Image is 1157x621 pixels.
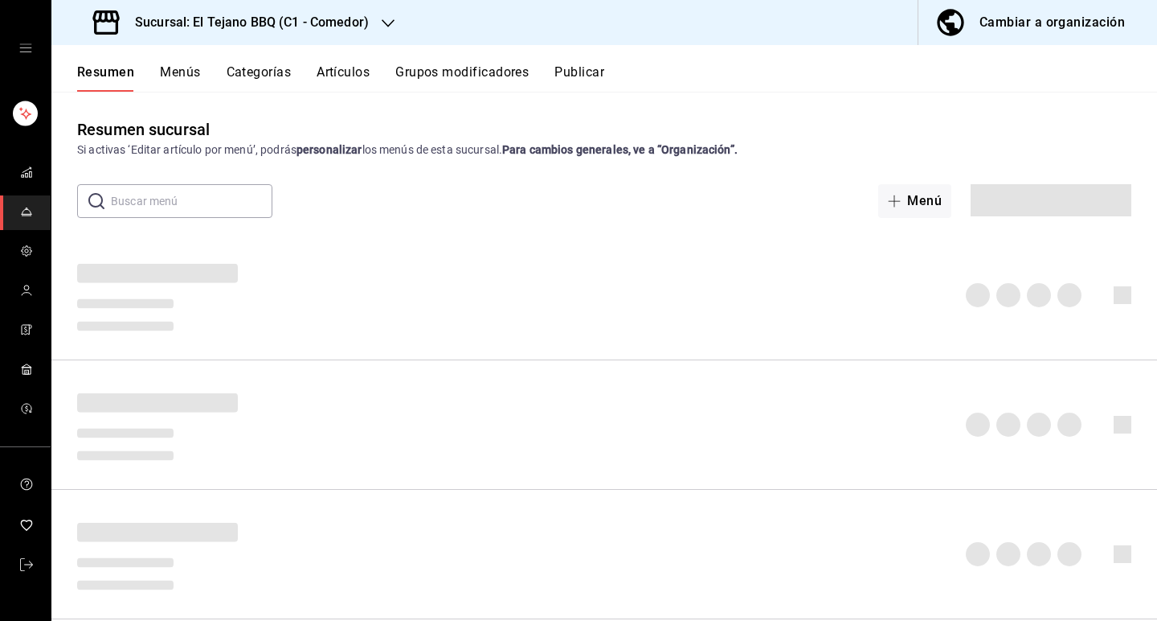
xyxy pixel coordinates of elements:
strong: personalizar [296,143,362,156]
strong: Para cambios generales, ve a “Organización”. [502,143,738,156]
button: Artículos [317,64,370,92]
button: Menú [878,184,951,218]
button: Categorías [227,64,292,92]
div: navigation tabs [77,64,1157,92]
div: Cambiar a organización [979,11,1125,34]
button: open drawer [19,42,32,55]
h3: Sucursal: El Tejano BBQ (C1 - Comedor) [122,13,369,32]
button: Resumen [77,64,134,92]
div: Resumen sucursal [77,117,210,142]
div: Si activas ‘Editar artículo por menú’, podrás los menús de esta sucursal. [77,142,1131,158]
button: Grupos modificadores [395,64,529,92]
button: Menús [160,64,200,92]
input: Buscar menú [111,185,272,217]
button: Publicar [554,64,604,92]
